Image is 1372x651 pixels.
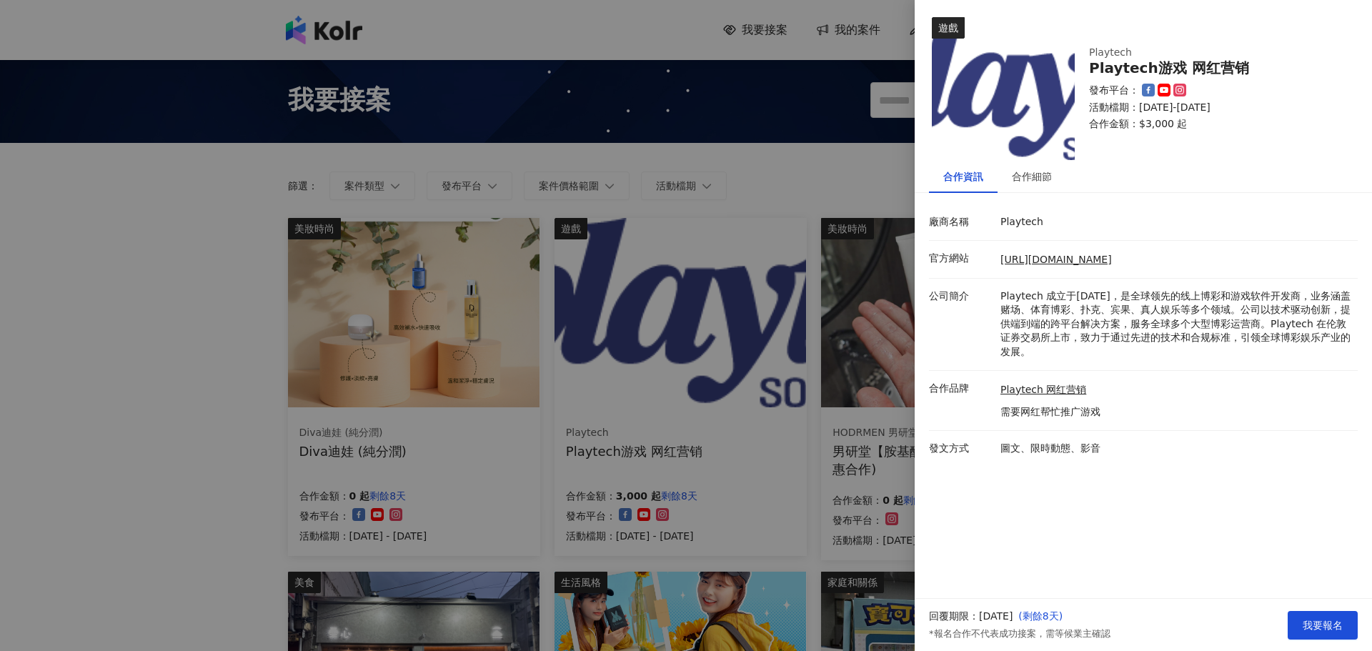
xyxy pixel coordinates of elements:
[1303,620,1343,631] span: 我要報名
[929,610,1013,624] p: 回覆期限：[DATE]
[1089,101,1341,115] p: 活動檔期：[DATE]-[DATE]
[932,17,965,39] div: 遊戲
[1000,383,1100,397] a: Playtech 网红营销
[929,627,1110,640] p: *報名合作不代表成功接案，需等候業主確認
[1000,405,1100,419] p: 需要网红帮忙推广游戏
[943,169,983,184] div: 合作資訊
[1000,442,1351,456] p: 圖文、限時動態、影音
[1000,289,1351,359] p: Playtech 成立于[DATE]，是全球领先的线上博彩和游戏软件开发商，业务涵盖赌场、体育博彩、扑克、宾果、真人娱乐等多个领域。公司以技术驱动创新，提供端到端的跨平台解决方案，服务全球多个大...
[932,17,1075,160] img: Playtech 网红营销
[1288,611,1358,640] button: 我要報名
[929,252,993,266] p: 官方網站
[929,382,993,396] p: 合作品牌
[1000,254,1112,265] a: [URL][DOMAIN_NAME]
[1018,610,1110,624] p: ( 剩餘8天 )
[1089,60,1341,76] div: Playtech游戏 网红营销
[929,442,993,456] p: 發文方式
[1089,84,1139,98] p: 發布平台：
[929,289,993,304] p: 公司簡介
[1012,169,1052,184] div: 合作細節
[1089,46,1318,60] div: Playtech
[1000,215,1351,229] p: Playtech
[929,215,993,229] p: 廠商名稱
[1089,117,1341,131] p: 合作金額： $3,000 起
